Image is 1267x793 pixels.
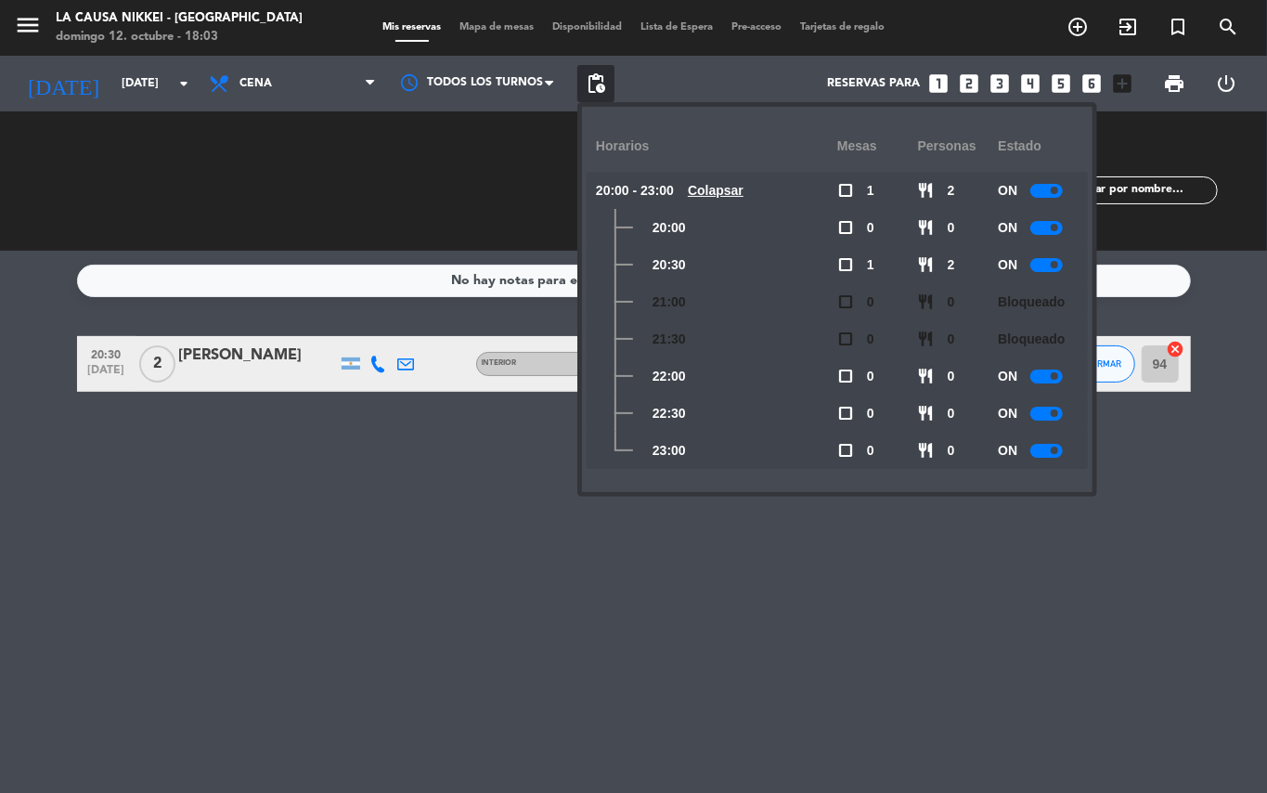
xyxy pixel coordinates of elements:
span: check_box_outline_blank [837,182,854,199]
span: 0 [948,403,955,424]
div: [PERSON_NAME] [179,344,337,368]
span: check_box_outline_blank [837,256,854,273]
span: restaurant [918,331,935,347]
i: exit_to_app [1117,16,1139,38]
span: 0 [867,403,874,424]
div: No hay notas para este servicio. Haz clic para agregar una [451,270,816,292]
span: 0 [867,292,874,313]
div: domingo 12. octubre - 18:03 [56,28,303,46]
span: 0 [867,217,874,239]
i: arrow_drop_down [173,72,195,95]
div: LOG OUT [1200,56,1253,111]
span: ON [998,254,1017,276]
span: 20:00 - 23:00 [596,180,674,201]
span: 21:00 [653,292,686,313]
span: check_box_outline_blank [837,293,854,310]
span: ON [998,440,1017,461]
span: INTERIOR [482,359,517,367]
span: 2 [948,180,955,201]
span: ON [998,366,1017,387]
span: 0 [948,217,955,239]
div: Horarios [596,121,837,172]
span: restaurant [918,293,935,310]
span: restaurant [918,182,935,199]
span: 22:30 [653,403,686,424]
div: La Causa Nikkei - [GEOGRAPHIC_DATA] [56,9,303,28]
span: Disponibilidad [543,22,631,32]
input: Filtrar por nombre... [1073,180,1217,201]
span: 23:00 [653,440,686,461]
span: 0 [948,440,955,461]
span: Lista de Espera [631,22,722,32]
span: ON [998,217,1017,239]
div: Estado [998,121,1079,172]
span: 20:30 [84,343,130,364]
i: search [1217,16,1239,38]
span: 2 [948,254,955,276]
span: check_box_outline_blank [837,405,854,422]
span: check_box_outline_blank [837,442,854,459]
span: 20:30 [653,254,686,276]
span: 0 [867,329,874,350]
u: Colapsar [688,183,743,198]
i: looks_4 [1019,71,1043,96]
span: restaurant [918,256,935,273]
i: looks_5 [1050,71,1074,96]
span: Mapa de mesas [450,22,543,32]
span: Reservas para [828,77,921,90]
span: restaurant [918,405,935,422]
i: looks_6 [1080,71,1105,96]
span: 20:00 [653,217,686,239]
span: 0 [867,440,874,461]
i: add_circle_outline [1067,16,1089,38]
span: Bloqueado [998,329,1065,350]
span: Cena [239,77,272,90]
span: 0 [867,366,874,387]
i: power_settings_new [1216,72,1238,95]
i: looks_3 [989,71,1013,96]
i: add_box [1111,71,1135,96]
span: 0 [948,366,955,387]
i: cancel [1167,340,1185,358]
span: pending_actions [585,72,607,95]
i: [DATE] [14,63,112,104]
span: 1 [867,180,874,201]
span: restaurant [918,368,935,384]
span: check_box_outline_blank [837,219,854,236]
span: Tarjetas de regalo [791,22,894,32]
span: print [1163,72,1185,95]
i: looks_one [927,71,951,96]
span: 0 [948,329,955,350]
span: Bloqueado [998,292,1065,313]
span: restaurant [918,219,935,236]
span: check_box_outline_blank [837,368,854,384]
button: menu [14,11,42,45]
span: 21:30 [653,329,686,350]
span: 22:00 [653,366,686,387]
div: personas [918,121,999,172]
span: ON [998,403,1017,424]
i: menu [14,11,42,39]
span: check_box_outline_blank [837,331,854,347]
span: 0 [948,292,955,313]
span: restaurant [918,442,935,459]
span: Mis reservas [373,22,450,32]
span: 1 [867,254,874,276]
span: Pre-acceso [722,22,791,32]
span: ON [998,180,1017,201]
i: turned_in_not [1167,16,1189,38]
div: Mesas [837,121,918,172]
span: [DATE] [84,364,130,385]
i: looks_two [958,71,982,96]
span: 2 [139,345,175,383]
